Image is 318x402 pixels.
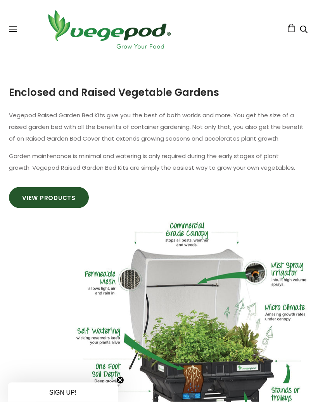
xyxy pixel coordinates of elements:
div: SIGN UP!Close teaser [8,383,118,402]
span: SIGN UP! [49,389,76,396]
a: Search [300,26,308,34]
button: Close teaser [116,376,124,384]
p: Vegepod Raised Garden Bed Kits give you the best of both worlds and more. You get the size of a r... [9,110,308,144]
a: View Products [9,187,89,208]
h3: Enclosed and Raised Vegetable Gardens [9,85,308,100]
img: Vegepod [41,8,177,51]
p: Garden maintenance is minimal and watering is only required during the early stages of plant grow... [9,150,308,174]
